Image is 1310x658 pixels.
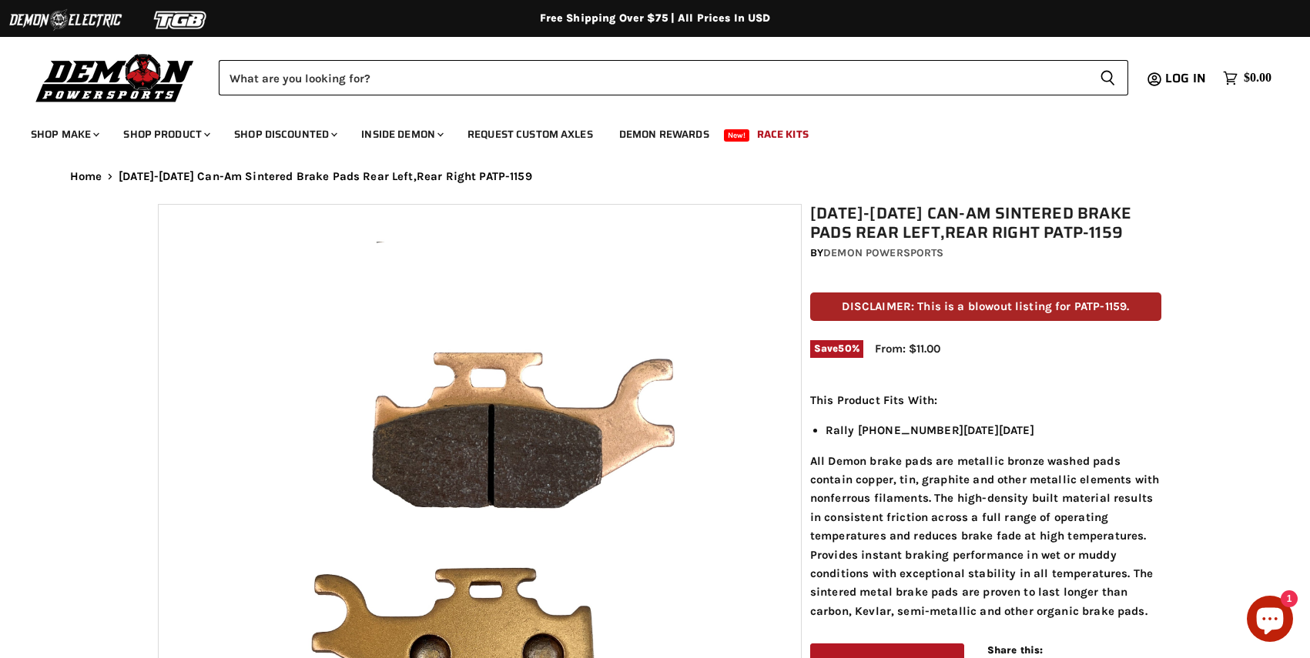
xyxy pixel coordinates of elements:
nav: Breadcrumbs [39,170,1271,183]
div: by [810,245,1161,262]
div: Free Shipping Over $75 | All Prices In USD [39,12,1271,25]
li: Rally [PHONE_NUMBER][DATE][DATE] [826,421,1161,439]
a: Race Kits [745,119,820,150]
span: New! [724,129,750,142]
a: Demon Powersports [823,246,943,259]
button: Search [1087,60,1128,95]
a: Shop Discounted [223,119,347,150]
span: From: $11.00 [875,342,940,356]
a: Shop Make [19,119,109,150]
img: Demon Powersports [31,50,199,105]
a: Shop Product [112,119,219,150]
form: Product [219,60,1128,95]
input: Search [219,60,1087,95]
p: DISCLAIMER: This is a blowout listing for PATP-1159. [810,292,1161,321]
a: Inside Demon [350,119,453,150]
a: Request Custom Axles [456,119,605,150]
img: TGB Logo 2 [123,5,239,35]
p: This Product Fits With: [810,391,1161,409]
a: Log in [1158,72,1215,85]
span: 50 [838,342,851,354]
inbox-online-store-chat: Shopify online store chat [1242,596,1298,646]
a: Demon Rewards [608,119,721,150]
div: All Demon brake pads are metallic bronze washed pads contain copper, tin, graphite and other meta... [810,391,1161,620]
span: Share this: [987,644,1043,656]
h1: [DATE]-[DATE] Can-Am Sintered Brake Pads Rear Left,Rear Right PATP-1159 [810,204,1161,242]
a: Home [70,170,102,183]
span: $0.00 [1244,71,1271,85]
span: [DATE]-[DATE] Can-Am Sintered Brake Pads Rear Left,Rear Right PATP-1159 [119,170,532,183]
img: Demon Electric Logo 2 [8,5,123,35]
span: Log in [1165,68,1206,88]
span: Save % [810,340,863,357]
a: $0.00 [1215,67,1279,89]
ul: Main menu [19,112,1268,150]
